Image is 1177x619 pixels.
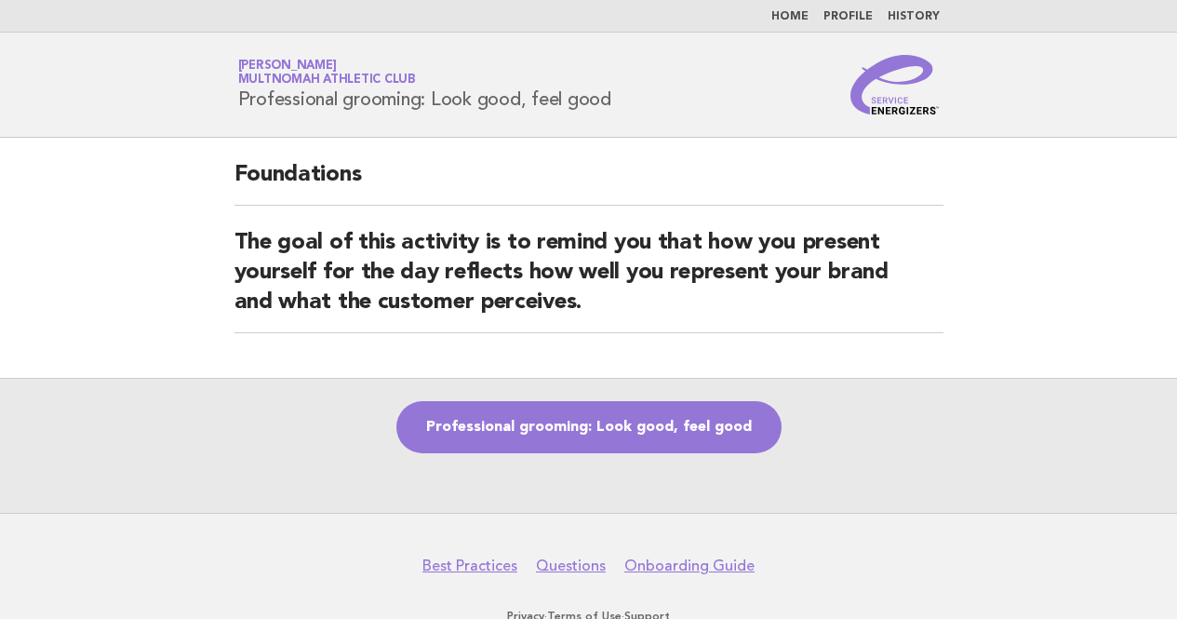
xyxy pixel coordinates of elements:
[422,557,517,575] a: Best Practices
[771,11,809,22] a: Home
[238,60,416,86] a: [PERSON_NAME]Multnomah Athletic Club
[238,61,611,109] h1: Professional grooming: Look good, feel good
[536,557,606,575] a: Questions
[396,401,782,453] a: Professional grooming: Look good, feel good
[823,11,873,22] a: Profile
[850,55,940,114] img: Service Energizers
[888,11,940,22] a: History
[624,557,755,575] a: Onboarding Guide
[234,164,362,186] strong: Foundations
[234,232,889,314] strong: The goal of this activity is to remind you that how you present yourself for the day reflects how...
[238,74,416,87] span: Multnomah Athletic Club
